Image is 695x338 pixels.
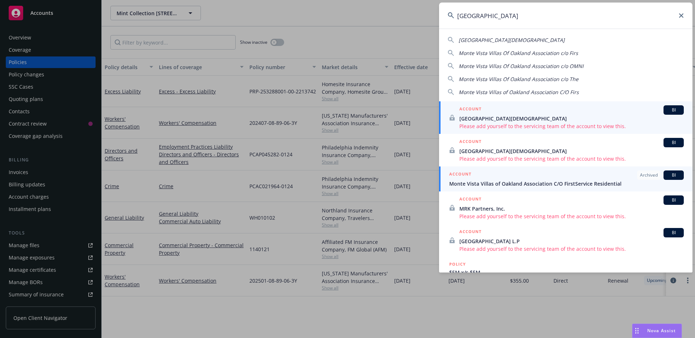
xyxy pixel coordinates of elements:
[439,101,692,134] a: ACCOUNTBI[GEOGRAPHIC_DATA][DEMOGRAPHIC_DATA]Please add yourself to the servicing team of the acco...
[449,269,684,276] span: $5M x/s $5M
[459,138,481,147] h5: ACCOUNT
[666,172,681,178] span: BI
[459,63,584,69] span: Monte Vista Villas Of Oakland Association c/o OMNI
[666,139,681,146] span: BI
[439,3,692,29] input: Search...
[439,257,692,288] a: POLICY$5M x/s $5M
[459,50,578,56] span: Monte Vista Villas Of Oakland Association c/o Firs
[439,191,692,224] a: ACCOUNTBIMRK Partners, Inc.Please add yourself to the servicing team of the account to view this.
[459,105,481,114] h5: ACCOUNT
[666,107,681,113] span: BI
[439,134,692,166] a: ACCOUNTBI[GEOGRAPHIC_DATA][DEMOGRAPHIC_DATA]Please add yourself to the servicing team of the acco...
[459,245,684,253] span: Please add yourself to the servicing team of the account to view this.
[449,170,471,179] h5: ACCOUNT
[459,76,578,83] span: Monte Vista Villas Of Oakland Association c/o The
[459,205,684,212] span: MRK Partners, Inc.
[459,195,481,204] h5: ACCOUNT
[449,180,684,187] span: Monte Vista Villas of Oakland Association C/O FirstService Residential
[439,166,692,191] a: ACCOUNTArchivedBIMonte Vista Villas of Oakland Association C/O FirstService Residential
[459,115,684,122] span: [GEOGRAPHIC_DATA][DEMOGRAPHIC_DATA]
[459,89,579,96] span: Monte Vista Villas of Oakland Association C/O Firs
[632,324,682,338] button: Nova Assist
[439,224,692,257] a: ACCOUNTBI[GEOGRAPHIC_DATA] L.PPlease add yourself to the servicing team of the account to view this.
[666,197,681,203] span: BI
[459,212,684,220] span: Please add yourself to the servicing team of the account to view this.
[459,237,684,245] span: [GEOGRAPHIC_DATA] L.P
[459,147,684,155] span: [GEOGRAPHIC_DATA][DEMOGRAPHIC_DATA]
[459,155,684,162] span: Please add yourself to the servicing team of the account to view this.
[647,328,676,334] span: Nova Assist
[449,261,466,268] h5: POLICY
[459,228,481,237] h5: ACCOUNT
[632,324,641,338] div: Drag to move
[459,122,684,130] span: Please add yourself to the servicing team of the account to view this.
[459,37,565,43] span: [GEOGRAPHIC_DATA][DEMOGRAPHIC_DATA]
[640,172,658,178] span: Archived
[666,229,681,236] span: BI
